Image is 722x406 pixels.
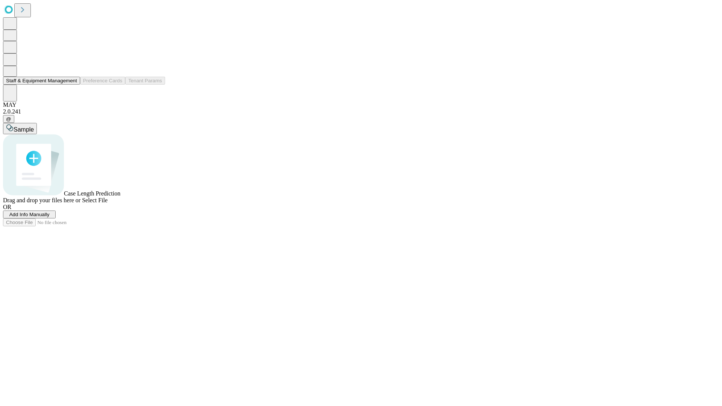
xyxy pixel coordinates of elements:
span: Add Info Manually [9,212,50,217]
span: OR [3,204,11,210]
span: @ [6,116,11,122]
button: Sample [3,123,37,134]
button: Tenant Params [125,77,165,85]
span: Drag and drop your files here or [3,197,80,203]
div: MAY [3,101,719,108]
button: Add Info Manually [3,211,56,218]
span: Case Length Prediction [64,190,120,197]
span: Select File [82,197,108,203]
span: Sample [14,126,34,133]
button: Staff & Equipment Management [3,77,80,85]
button: @ [3,115,14,123]
div: 2.0.241 [3,108,719,115]
button: Preference Cards [80,77,125,85]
